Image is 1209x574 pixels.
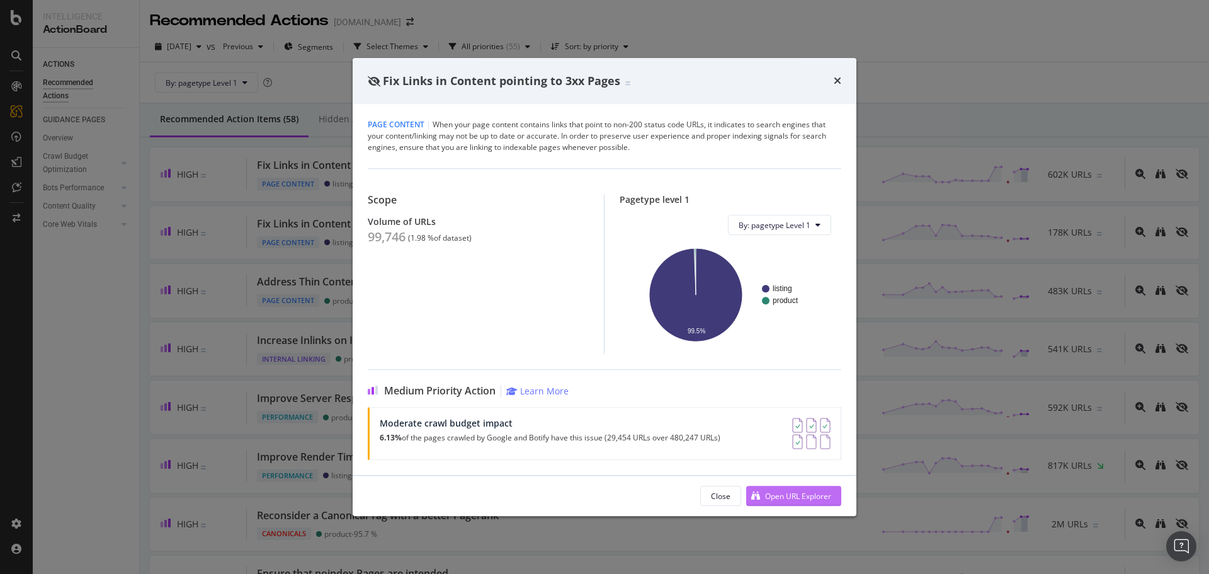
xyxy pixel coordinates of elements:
[368,229,406,244] div: 99,746
[380,432,402,443] strong: 6.13%
[368,119,424,130] span: Page Content
[773,285,792,294] text: listing
[728,215,831,235] button: By: pagetype Level 1
[765,491,831,502] div: Open URL Explorer
[408,234,472,243] div: ( 1.98 % of dataset )
[506,385,569,397] a: Learn More
[368,76,380,86] div: eye-slash
[380,433,720,442] p: of the pages crawled by Google and Botify have this issue (29,454 URLs over 480,247 URLs)
[1166,531,1196,561] div: Open Intercom Messenger
[739,220,810,231] span: By: pagetype Level 1
[384,385,496,397] span: Medium Priority Action
[383,73,620,88] span: Fix Links in Content pointing to 3xx Pages
[620,194,841,205] div: Pagetype level 1
[746,486,841,506] button: Open URL Explorer
[380,418,720,428] div: Moderate crawl budget impact
[426,119,431,130] span: |
[700,486,741,506] button: Close
[792,418,831,449] img: AY0oso9MOvYAAAAASUVORK5CYII=
[520,385,569,397] div: Learn More
[773,297,798,306] text: product
[368,194,589,206] div: Scope
[630,245,831,344] svg: A chart.
[688,328,705,335] text: 99.5%
[368,216,589,227] div: Volume of URLs
[368,119,841,153] div: When your page content contains links that point to non-200 status code URLs, it indicates to sea...
[834,73,841,89] div: times
[711,491,730,502] div: Close
[353,58,856,517] div: modal
[625,81,630,85] img: Equal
